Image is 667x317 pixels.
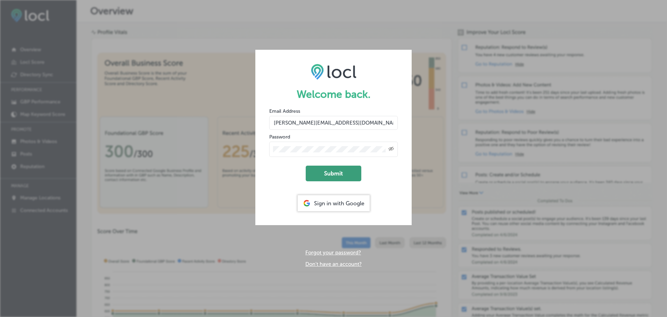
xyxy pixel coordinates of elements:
[269,108,300,114] label: Email Address
[305,261,362,267] a: Don't have an account?
[306,166,361,181] button: Submit
[269,88,398,101] h1: Welcome back.
[269,134,290,140] label: Password
[305,249,361,256] a: Forgot your password?
[311,64,356,80] img: LOCL logo
[388,146,394,152] span: Toggle password visibility
[298,195,370,211] div: Sign in with Google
